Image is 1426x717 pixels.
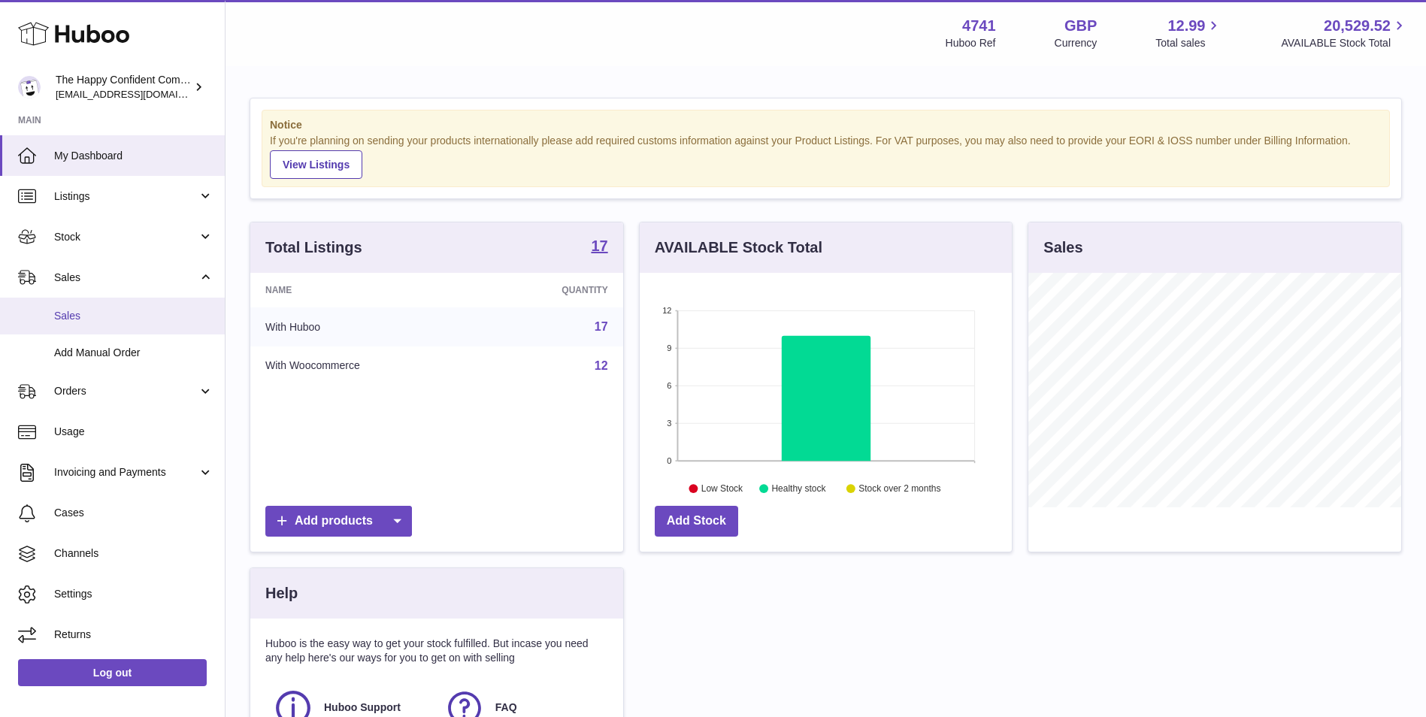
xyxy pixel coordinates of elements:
a: Log out [18,659,207,686]
span: Settings [54,587,213,601]
strong: 17 [591,238,607,253]
a: 17 [591,238,607,256]
span: 12.99 [1167,16,1205,36]
span: [EMAIL_ADDRESS][DOMAIN_NAME] [56,88,221,100]
td: With Huboo [250,307,482,346]
text: Healthy stock [771,483,826,494]
td: With Woocommerce [250,346,482,386]
h3: Help [265,583,298,604]
span: My Dashboard [54,149,213,163]
span: Cases [54,506,213,520]
h3: AVAILABLE Stock Total [655,237,822,258]
span: Usage [54,425,213,439]
a: 12.99 Total sales [1155,16,1222,50]
img: internalAdmin-4741@internal.huboo.com [18,76,41,98]
span: Add Manual Order [54,346,213,360]
a: View Listings [270,150,362,179]
text: Stock over 2 months [858,483,940,494]
span: Listings [54,189,198,204]
div: If you're planning on sending your products internationally please add required customs informati... [270,134,1382,179]
span: Channels [54,546,213,561]
p: Huboo is the easy way to get your stock fulfilled. But incase you need any help here's our ways f... [265,637,608,665]
text: Low Stock [701,483,743,494]
div: Huboo Ref [946,36,996,50]
span: Orders [54,384,198,398]
span: FAQ [495,700,517,715]
span: Sales [54,309,213,323]
text: 3 [667,419,671,428]
h3: Sales [1043,237,1082,258]
text: 12 [662,306,671,315]
a: 12 [595,359,608,372]
span: Total sales [1155,36,1222,50]
span: Stock [54,230,198,244]
strong: 4741 [962,16,996,36]
a: 20,529.52 AVAILABLE Stock Total [1281,16,1408,50]
span: Invoicing and Payments [54,465,198,480]
span: Huboo Support [324,700,401,715]
span: 20,529.52 [1324,16,1391,36]
div: Currency [1055,36,1098,50]
h3: Total Listings [265,237,362,258]
strong: Notice [270,118,1382,132]
a: Add Stock [655,506,738,537]
th: Name [250,273,482,307]
span: Returns [54,628,213,642]
text: 0 [667,456,671,465]
a: Add products [265,506,412,537]
a: 17 [595,320,608,333]
text: 9 [667,343,671,352]
div: The Happy Confident Company [56,73,191,101]
text: 6 [667,381,671,390]
span: AVAILABLE Stock Total [1281,36,1408,50]
th: Quantity [482,273,623,307]
span: Sales [54,271,198,285]
strong: GBP [1064,16,1097,36]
